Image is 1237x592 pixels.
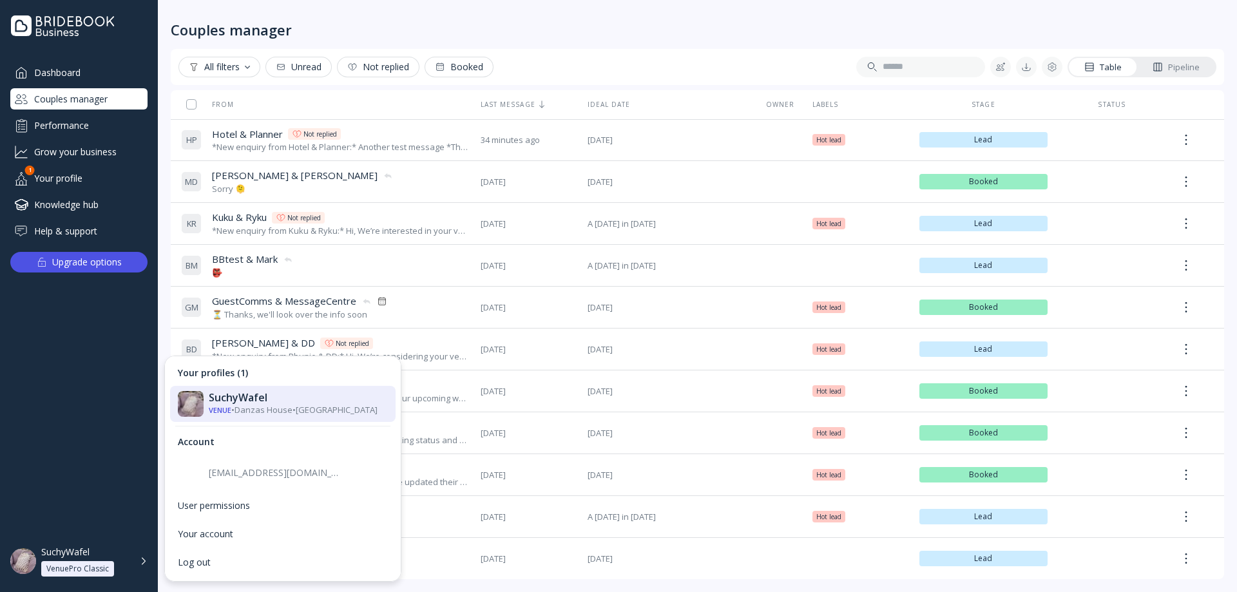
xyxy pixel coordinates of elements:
span: Booked [925,386,1043,396]
div: M D [181,171,202,192]
span: [DATE] [481,427,577,439]
img: dpr=1,fit=cover,g=face,w=40,h=40 [178,460,204,486]
div: Venue [209,406,231,415]
span: A [DATE] in [DATE] [588,511,749,523]
span: Hot lead [816,428,841,438]
span: [DATE] [588,469,749,481]
span: [DATE] [588,134,749,146]
div: All filters [189,62,250,72]
div: Labels [812,100,909,109]
div: 👺 [212,267,293,279]
div: SuchyWafel [209,392,388,405]
span: [DATE] [481,343,577,356]
div: User permissions [178,500,388,511]
span: [DATE] [588,176,749,188]
a: Knowledge hub [10,194,148,215]
div: Table [1084,61,1122,73]
span: [PERSON_NAME] & DD [212,336,315,350]
div: Not replied [303,129,337,139]
span: Hot lead [816,218,841,229]
button: Unread [265,57,332,77]
div: VenuePro Classic [46,564,109,574]
span: [DATE] [481,218,577,230]
div: Your profile [10,167,148,189]
span: [DATE] [481,553,577,565]
span: Hot lead [816,344,841,354]
span: A [DATE] in [DATE] [588,218,749,230]
span: Hot lead [816,386,841,396]
a: Performance [10,115,148,136]
span: Lead [925,260,1043,271]
span: GuestComms & MessageCentre [212,294,356,308]
button: Booked [425,57,494,77]
div: Your account [178,528,388,540]
div: B D [181,339,202,359]
span: Hot lead [816,302,841,312]
span: [DATE] [588,385,749,397]
div: *New enquiry from Kuku & Ryku:* Hi, We’re interested in your venue for our wedding! We would like... [212,225,470,237]
div: Status [1058,100,1165,109]
span: Lead [925,135,1043,145]
div: *New enquiry from Bbunio & DD:* Hi, We’re considering your venue for our wedding and would love t... [212,350,470,363]
div: 1 [25,166,35,175]
span: Booked [925,470,1043,480]
a: Help & support [10,220,148,242]
span: [DATE] [481,260,577,272]
span: [DATE] [481,385,577,397]
div: H P [181,129,202,150]
span: [PERSON_NAME] & [PERSON_NAME] [212,169,378,182]
span: [DATE] [481,301,577,314]
div: ⏳ Thanks, we'll look over the info soon [212,309,387,321]
div: Ideal date [588,100,749,109]
div: SuchyWafel [41,546,90,558]
span: Lead [925,553,1043,564]
div: Couples manager [171,21,292,39]
span: [DATE] [588,343,749,356]
div: Not replied [347,62,409,72]
span: 34 minutes ago [481,134,577,146]
div: • Danzas House • [GEOGRAPHIC_DATA] [209,405,388,417]
a: Your profile1 [10,167,148,189]
span: [DATE] [481,511,577,523]
span: Hot lead [816,135,841,145]
div: Upgrade options [52,253,122,271]
div: *New enquiry from Hotel & Planner:* Another test message *They're interested in receiving the fol... [212,141,470,153]
span: Booked [925,428,1043,438]
div: K R [181,213,202,234]
div: G M [181,297,202,318]
div: From [181,100,234,109]
span: Lead [925,344,1043,354]
img: dpr=1,fit=cover,g=face,w=30,h=30 [178,391,204,417]
span: A [DATE] in [DATE] [588,260,749,272]
span: [DATE] [588,427,749,439]
div: Not replied [287,213,321,223]
div: Owner [759,100,802,109]
div: Unread [276,62,321,72]
div: Your profiles (1) [170,361,396,385]
div: Sorry 🫠 [212,183,393,195]
div: Account [170,430,396,454]
span: Hot lead [816,511,841,522]
a: User permissions [170,492,396,519]
button: Not replied [337,57,419,77]
span: [DATE] [588,301,749,314]
a: Couples manager [10,88,148,110]
span: Lead [925,511,1043,522]
span: Hot lead [816,470,841,480]
button: Upgrade options [10,252,148,272]
a: Grow your business [10,141,148,162]
div: B M [181,255,202,276]
span: Kuku & Ryku [212,211,267,224]
div: [EMAIL_ADDRESS][DOMAIN_NAME] [209,467,341,479]
a: Dashboard [10,62,148,83]
a: Your account [170,520,396,548]
div: Stage [919,100,1048,109]
span: [DATE] [481,176,577,188]
button: All filters [178,57,260,77]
